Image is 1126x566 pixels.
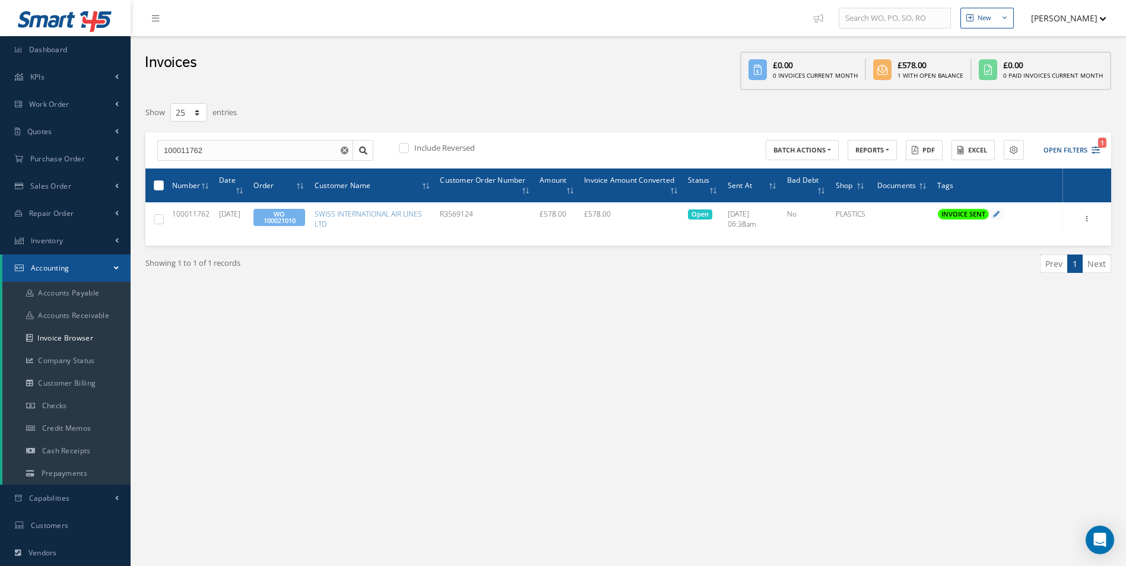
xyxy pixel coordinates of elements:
[30,154,85,164] span: Purchase Order
[157,140,353,161] input: Search by Number
[1086,526,1114,554] div: Open Intercom Messenger
[1020,7,1106,30] button: [PERSON_NAME]
[2,462,131,485] a: Prepayments
[31,236,64,246] span: Inventory
[897,71,963,80] div: 1 With Open Balance
[30,181,71,191] span: Sales Order
[145,54,196,72] h2: Invoices
[2,327,131,349] a: Invoice Browser
[28,548,57,558] span: Vendors
[212,102,237,119] label: entries
[315,209,422,229] a: SWISS INTERNATIONAL AIR LINES LTD
[579,202,683,236] td: £578.00
[2,372,131,395] a: Customer Billing
[897,59,963,71] div: £578.00
[338,140,353,161] button: Reset
[773,71,858,80] div: 0 Invoices Current Month
[253,179,274,190] span: Order
[31,520,69,530] span: Customers
[766,140,839,161] button: BATCH ACTIONS
[315,179,371,190] span: Customer Name
[2,395,131,417] a: Checks
[723,202,782,236] td: [DATE] 06:38am
[2,349,131,372] a: Company Status
[137,255,629,282] div: Showing 1 to 1 of 1 records
[540,174,566,185] span: Amount
[29,493,70,503] span: Capabilities
[411,142,475,153] label: Include Reversed
[341,147,348,154] svg: Reset
[836,179,853,190] span: Shop
[728,179,752,190] span: Sent At
[1003,59,1103,71] div: £0.00
[906,140,943,161] button: PDF
[440,174,525,185] span: Customer Order Number
[42,446,91,456] span: Cash Receipts
[688,209,712,220] span: Open
[42,400,67,411] span: Checks
[937,179,954,190] span: Tags
[145,102,165,119] label: Show
[584,174,674,185] span: Invoice Amount Converted
[30,72,45,82] span: KPIs
[688,174,709,185] span: Status
[435,202,535,236] td: R3569124
[993,209,1000,218] a: Click to edit tags
[219,174,236,185] span: Date
[264,209,296,225] a: WO 100021010
[1033,141,1100,160] button: Open Filters1
[42,423,91,433] span: Credit Memos
[1067,255,1083,273] a: 1
[2,417,131,440] a: Credit Memos
[29,208,74,218] span: Repair Order
[787,174,819,185] span: Bad Debt
[2,282,131,304] a: Accounts Payable
[397,142,628,156] div: Include Reversed
[172,209,210,219] span: 100011762
[214,202,249,236] td: [DATE]
[1003,71,1103,80] div: 0 Paid Invoices Current Month
[1098,138,1106,148] span: 1
[535,202,579,236] td: £578.00
[42,468,87,478] span: Prepayments
[960,8,1014,28] button: New
[978,13,991,23] div: New
[31,263,69,273] span: Accounting
[29,99,69,109] span: Work Order
[29,44,68,55] span: Dashboard
[831,202,870,236] td: PLASTICS
[877,179,916,190] span: Documents
[951,140,995,161] button: Excel
[773,59,858,71] div: £0.00
[172,179,200,190] span: Number
[848,140,897,161] button: REPORTS
[941,209,985,218] span: INVOICE SENT
[839,8,951,29] input: Search WO, PO, SO, RO
[2,255,131,282] a: Accounting
[782,202,831,236] td: No
[27,126,52,136] span: Quotes
[2,304,131,327] a: Accounts Receivable
[2,440,131,462] a: Cash Receipts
